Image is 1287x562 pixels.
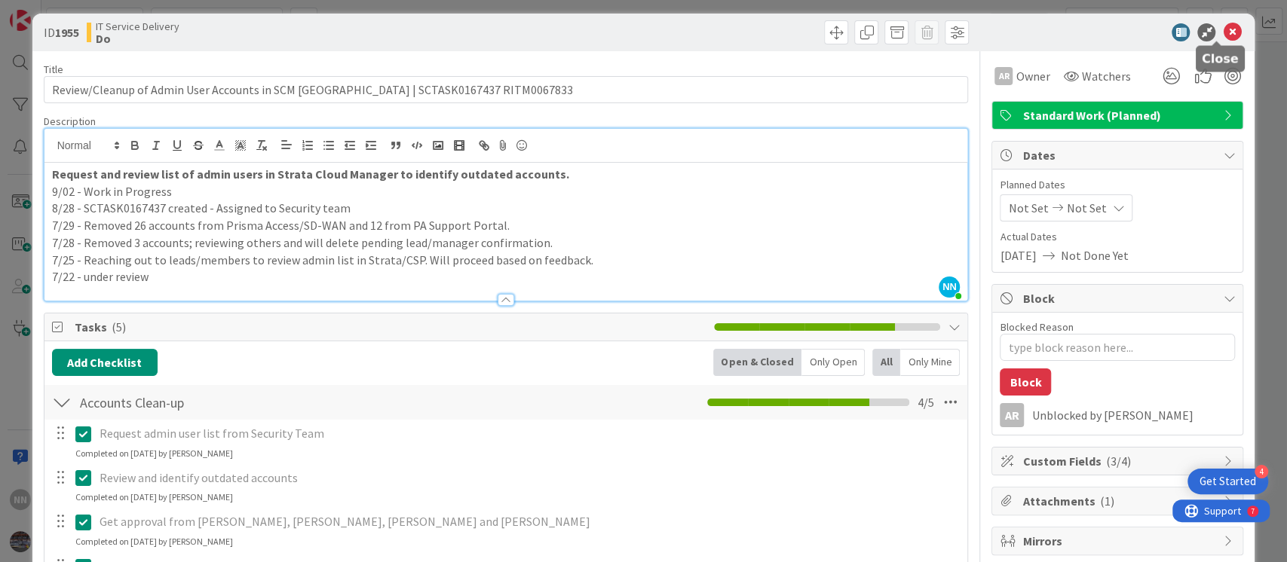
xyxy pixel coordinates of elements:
[75,447,233,460] div: Completed on [DATE] by [PERSON_NAME]
[52,234,961,252] p: 7/28 - Removed 3 accounts; reviewing others and will delete pending lead/manager confirmation.
[52,349,158,376] button: Add Checklist
[52,252,961,269] p: 7/25 - Reaching out to leads/members to review admin list in Strata/CSP. Will proceed based on fe...
[75,389,414,416] input: Add Checklist...
[1016,67,1050,85] span: Owner
[100,425,957,442] p: Request admin user list from Security Team
[713,349,801,376] div: Open & Closed
[52,200,961,217] p: 8/28 - SCTASK0167437 created - Assigned to Security team
[75,535,233,548] div: Completed on [DATE] by [PERSON_NAME]
[96,32,179,44] b: Do
[52,166,569,182] strong: Request and review list of admin users in Strata Cloud Manager to identify outdated accounts.
[75,318,707,336] span: Tasks
[44,76,969,103] input: type card name here...
[900,349,960,376] div: Only Mine
[1022,146,1215,164] span: Dates
[994,67,1013,85] div: AR
[1255,465,1268,478] div: 4
[44,115,96,128] span: Description
[1022,452,1215,470] span: Custom Fields
[52,183,961,200] p: 9/02 - Work in Progress
[1022,106,1215,124] span: Standard Work (Planned)
[44,63,63,76] label: Title
[78,6,82,18] div: 7
[1022,532,1215,550] span: Mirrors
[100,469,957,487] p: Review and identify outdated accounts
[100,513,957,530] p: Get approval from [PERSON_NAME], [PERSON_NAME], [PERSON_NAME] and [PERSON_NAME]
[32,2,69,20] span: Support
[1099,493,1114,509] span: ( 1 )
[1008,199,1048,217] span: Not Set
[939,276,960,298] span: NN
[75,490,233,504] div: Completed on [DATE] by [PERSON_NAME]
[1000,246,1036,264] span: [DATE]
[55,25,79,40] b: 1955
[801,349,865,376] div: Only Open
[52,268,961,286] p: 7/22 - under review
[1031,408,1235,422] div: Unblocked by [PERSON_NAME]
[1187,469,1268,494] div: Open Get Started checklist, remaining modules: 4
[1022,289,1215,307] span: Block
[1066,199,1106,217] span: Not Set
[52,217,961,234] p: 7/29 - Removed 26 accounts from Prisma Access/SD-WAN and 12 from PA Support Portal.
[112,319,126,334] span: ( 5 )
[1200,474,1256,489] div: Get Started
[1022,492,1215,510] span: Attachments
[1000,177,1235,193] span: Planned Dates
[1202,51,1239,66] h5: Close
[1081,67,1130,85] span: Watchers
[917,393,933,411] span: 4 / 5
[1000,229,1235,245] span: Actual Dates
[1000,368,1051,396] button: Block
[872,349,900,376] div: All
[1000,320,1073,334] label: Blocked Reason
[1105,454,1130,469] span: ( 3/4 )
[96,20,179,32] span: IT Service Delivery
[44,23,79,41] span: ID
[1060,246,1128,264] span: Not Done Yet
[1000,403,1024,427] div: AR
